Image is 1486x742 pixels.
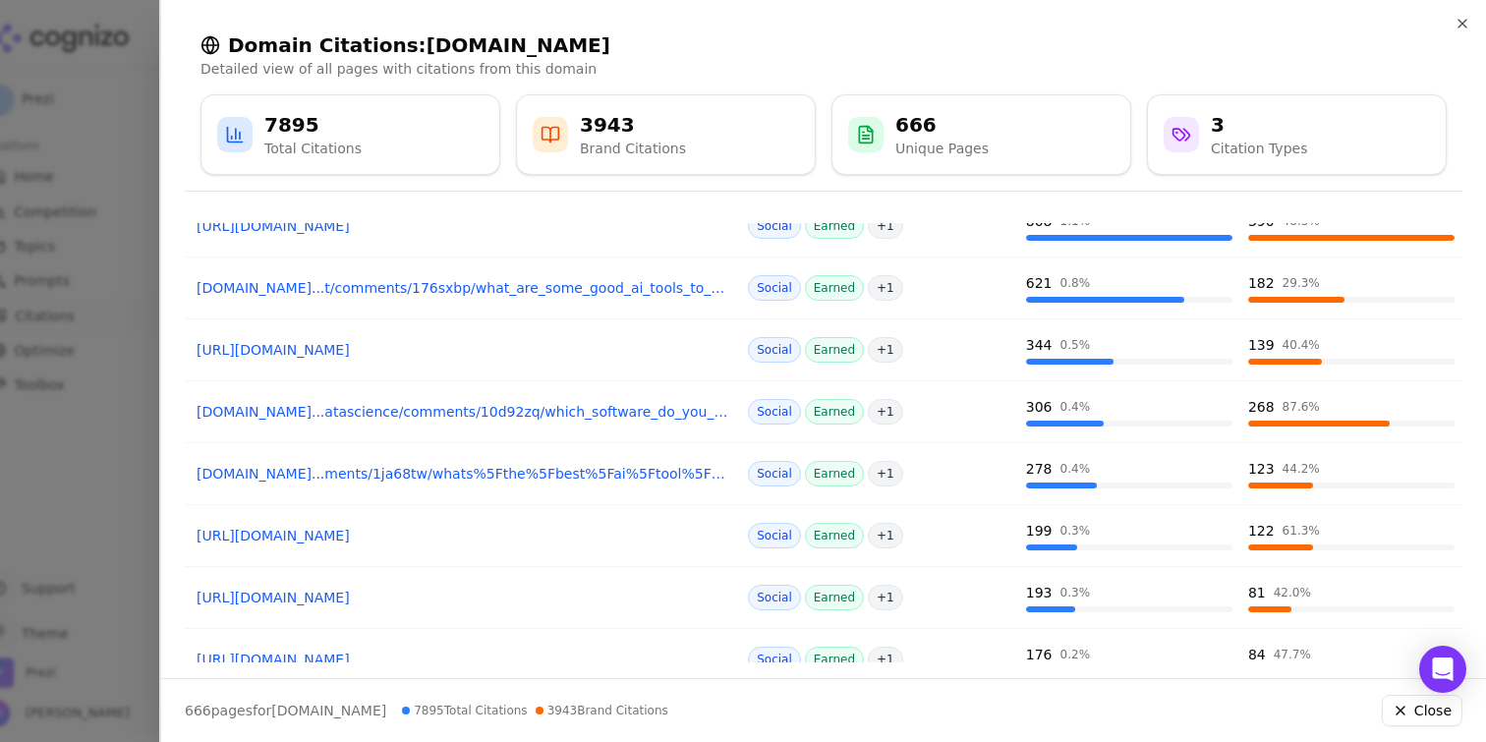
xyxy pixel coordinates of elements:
[748,585,801,610] span: Social
[1382,695,1462,726] button: Close
[805,337,864,363] span: Earned
[748,523,801,548] span: Social
[1283,337,1320,353] div: 40.4 %
[1248,459,1275,479] div: 123
[1060,461,1091,477] div: 0.4 %
[197,588,728,607] a: [URL][DOMAIN_NAME]
[868,213,903,239] span: + 1
[805,523,864,548] span: Earned
[748,647,801,672] span: Social
[1060,585,1091,600] div: 0.3 %
[264,139,362,158] div: Total Citations
[805,461,864,486] span: Earned
[748,461,801,486] span: Social
[868,647,903,672] span: + 1
[868,585,903,610] span: + 1
[1211,111,1307,139] div: 3
[1060,275,1091,291] div: 0.8 %
[868,399,903,425] span: + 1
[185,703,211,718] span: 666
[868,275,903,301] span: + 1
[1026,273,1053,293] div: 621
[1248,521,1275,541] div: 122
[1283,523,1320,539] div: 61.3 %
[197,402,728,422] a: [DOMAIN_NAME]...atascience/comments/10d92zq/which_software_do_you_use_when_creating
[1060,399,1091,415] div: 0.4 %
[868,461,903,486] span: + 1
[805,399,864,425] span: Earned
[1026,397,1053,417] div: 306
[197,464,728,484] a: [DOMAIN_NAME]...ments/1ja68tw/whats%5Fthe%5Fbest%5Fai%5Ftool%5Ffor%5Fmaking%5Fslide
[805,213,864,239] span: Earned
[1026,521,1053,541] div: 199
[868,523,903,548] span: + 1
[805,275,864,301] span: Earned
[402,703,527,718] span: 7895 Total Citations
[895,139,989,158] div: Unique Pages
[1026,459,1053,479] div: 278
[1248,583,1266,602] div: 81
[271,703,386,718] span: [DOMAIN_NAME]
[895,111,989,139] div: 666
[264,111,362,139] div: 7895
[1248,645,1266,664] div: 84
[805,647,864,672] span: Earned
[1283,275,1320,291] div: 29.3 %
[1274,647,1311,662] div: 47.7 %
[1248,335,1275,355] div: 139
[197,526,728,545] a: [URL][DOMAIN_NAME]
[1026,645,1053,664] div: 176
[1211,139,1307,158] div: Citation Types
[1060,337,1091,353] div: 0.5 %
[197,650,728,669] a: [URL][DOMAIN_NAME]
[1026,335,1053,355] div: 344
[1060,647,1091,662] div: 0.2 %
[1026,583,1053,602] div: 193
[748,213,801,239] span: Social
[200,31,1447,59] h2: Domain Citations: [DOMAIN_NAME]
[805,585,864,610] span: Earned
[580,111,686,139] div: 3943
[197,278,728,298] a: [DOMAIN_NAME]...t/comments/176sxbp/what_are_some_good_ai_tools_to_create_powerpoint
[197,340,728,360] a: [URL][DOMAIN_NAME]
[536,703,668,718] span: 3943 Brand Citations
[748,399,801,425] span: Social
[748,275,801,301] span: Social
[1248,273,1275,293] div: 182
[868,337,903,363] span: + 1
[1274,585,1311,600] div: 42.0 %
[200,59,1447,79] p: Detailed view of all pages with citations from this domain
[748,337,801,363] span: Social
[1248,397,1275,417] div: 268
[1283,461,1320,477] div: 44.2 %
[197,216,728,236] a: [URL][DOMAIN_NAME]
[1283,399,1320,415] div: 87.6 %
[185,701,386,720] p: page s for
[580,139,686,158] div: Brand Citations
[1060,523,1091,539] div: 0.3 %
